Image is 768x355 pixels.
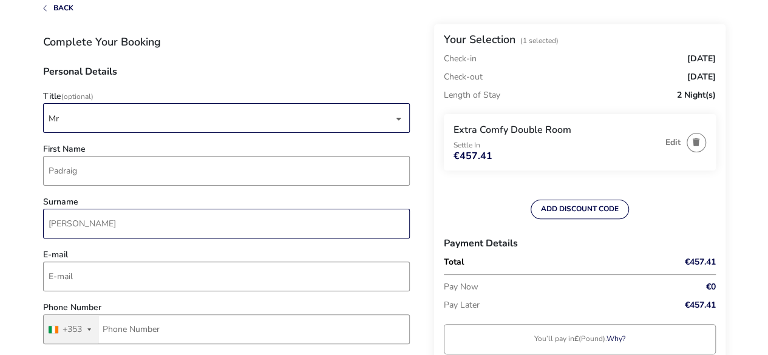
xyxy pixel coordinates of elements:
[444,229,716,258] h3: Payment Details
[665,138,681,147] button: Edit
[454,124,659,137] h3: Extra Comfy Double Room
[444,32,515,47] h2: Your Selection
[61,92,93,101] span: (Optional)
[444,86,500,104] p: Length of Stay
[685,258,716,266] span: €457.41
[444,278,661,296] p: Pay Now
[49,104,393,134] div: Mr
[531,200,629,219] button: ADD DISCOUNT CODE
[43,67,410,86] h3: Personal Details
[520,36,559,46] span: (1 Selected)
[687,73,716,81] span: [DATE]
[444,258,661,266] p: Total
[43,251,68,259] label: E-mail
[49,104,393,132] span: [object Object]
[43,198,78,206] label: Surname
[685,301,716,309] span: €457.41
[607,334,625,343] a: Why?
[396,107,402,130] div: dropdown trigger
[43,113,410,124] p-dropdown: Title
[454,141,659,149] p: Settle In
[534,334,625,343] naf-pibe-curr-message: You’ll pay in (Pound).
[43,209,410,238] input: surname
[444,55,477,63] p: Check-in
[43,303,101,312] label: Phone Number
[574,334,579,343] strong: £
[43,92,93,101] label: Title
[454,151,492,161] span: €457.41
[43,4,73,12] button: Back
[444,68,483,86] p: Check-out
[677,91,716,100] span: 2 Night(s)
[43,156,410,186] input: firstName
[43,262,410,291] input: email
[687,55,716,63] span: [DATE]
[53,3,73,13] span: Back
[63,325,82,334] div: +353
[43,145,86,154] label: First Name
[44,315,99,343] button: Selected country
[43,314,410,344] input: Phone Number
[444,296,661,314] p: Pay Later
[43,36,410,47] h1: Complete Your Booking
[706,283,716,291] span: €0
